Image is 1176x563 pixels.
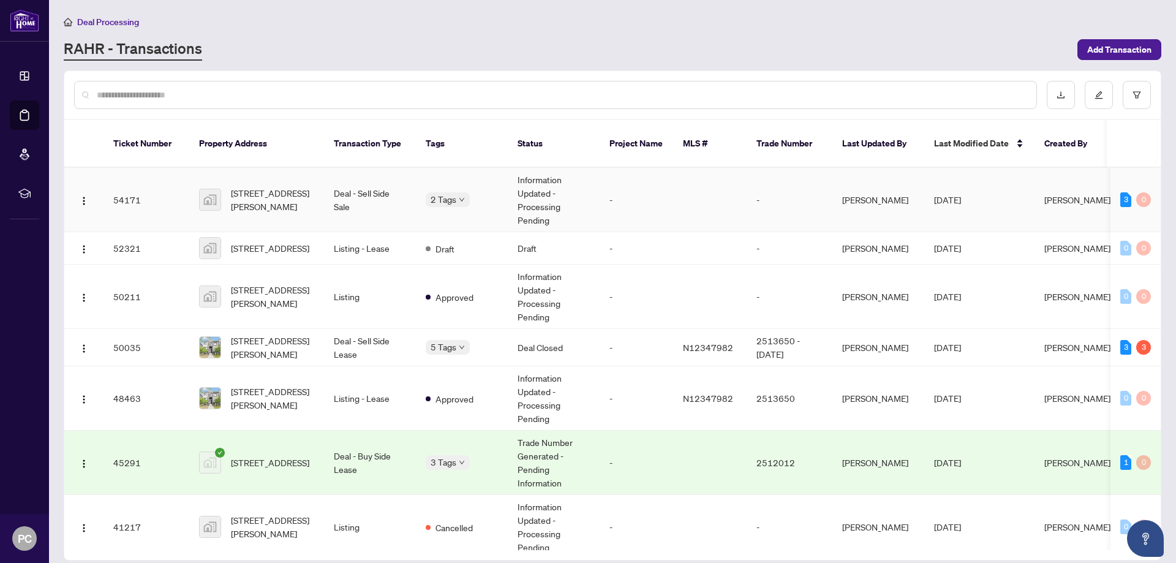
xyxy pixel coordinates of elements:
td: Deal - Buy Side Lease [324,431,416,495]
div: 0 [1120,241,1131,255]
a: RAHR - Transactions [64,39,202,61]
td: - [747,232,832,265]
span: [STREET_ADDRESS][PERSON_NAME] [231,385,314,412]
div: 0 [1120,391,1131,406]
td: - [600,329,673,366]
td: 50211 [104,265,189,329]
button: Logo [74,338,94,357]
td: - [747,265,832,329]
img: Logo [79,196,89,206]
button: filter [1123,81,1151,109]
td: Deal Closed [508,329,600,366]
button: download [1047,81,1075,109]
button: Logo [74,287,94,306]
div: 3 [1120,340,1131,355]
th: Ticket Number [104,120,189,168]
td: Draft [508,232,600,265]
img: thumbnail-img [200,337,221,358]
span: down [459,344,465,350]
th: Trade Number [747,120,832,168]
th: Status [508,120,600,168]
span: [PERSON_NAME] [1044,342,1110,353]
td: 2513650 [747,366,832,431]
td: - [600,366,673,431]
span: down [459,197,465,203]
span: Add Transaction [1087,40,1151,59]
img: Logo [79,293,89,303]
div: 3 [1120,192,1131,207]
img: thumbnail-img [200,189,221,210]
span: download [1057,91,1065,99]
span: 3 Tags [431,455,456,469]
span: [STREET_ADDRESS][PERSON_NAME] [231,334,314,361]
td: Information Updated - Processing Pending [508,168,600,232]
span: [STREET_ADDRESS] [231,456,309,469]
td: 50035 [104,329,189,366]
img: thumbnail-img [200,452,221,473]
td: Information Updated - Processing Pending [508,495,600,559]
td: - [600,265,673,329]
button: Logo [74,517,94,537]
span: check-circle [215,448,225,458]
td: Listing - Lease [324,232,416,265]
span: [PERSON_NAME] [1044,243,1110,254]
td: [PERSON_NAME] [832,265,924,329]
th: Property Address [189,120,324,168]
td: Listing [324,265,416,329]
div: 0 [1136,192,1151,207]
img: thumbnail-img [200,516,221,537]
td: [PERSON_NAME] [832,366,924,431]
th: Tags [416,120,508,168]
td: 41217 [104,495,189,559]
span: [PERSON_NAME] [1044,393,1110,404]
span: Approved [435,392,473,406]
td: - [600,431,673,495]
td: 48463 [104,366,189,431]
span: [STREET_ADDRESS] [231,241,309,255]
td: 2512012 [747,431,832,495]
img: logo [10,9,39,32]
span: [PERSON_NAME] [1044,457,1110,468]
span: [PERSON_NAME] [1044,194,1110,205]
span: [STREET_ADDRESS][PERSON_NAME] [231,283,314,310]
span: home [64,18,72,26]
td: Information Updated - Processing Pending [508,265,600,329]
button: Logo [74,238,94,258]
span: [DATE] [934,393,961,404]
span: Deal Processing [77,17,139,28]
td: [PERSON_NAME] [832,168,924,232]
th: Last Updated By [832,120,924,168]
span: N12347982 [683,342,733,353]
td: - [747,495,832,559]
img: Logo [79,395,89,404]
td: Deal - Sell Side Lease [324,329,416,366]
span: [STREET_ADDRESS][PERSON_NAME] [231,513,314,540]
img: Logo [79,244,89,254]
span: [DATE] [934,291,961,302]
td: Deal - Sell Side Sale [324,168,416,232]
div: 0 [1136,520,1151,534]
div: 1 [1120,455,1131,470]
th: Created By [1035,120,1108,168]
button: Logo [74,388,94,408]
td: 54171 [104,168,189,232]
span: 2 Tags [431,192,456,206]
div: 3 [1136,340,1151,355]
span: [DATE] [934,194,961,205]
span: [PERSON_NAME] [1044,291,1110,302]
td: - [747,168,832,232]
td: Listing - Lease [324,366,416,431]
td: 52321 [104,232,189,265]
div: 0 [1136,455,1151,470]
button: Logo [74,453,94,472]
div: 0 [1136,391,1151,406]
td: [PERSON_NAME] [832,495,924,559]
div: 0 [1136,241,1151,255]
span: Last Modified Date [934,137,1009,150]
button: Add Transaction [1077,39,1161,60]
td: Trade Number Generated - Pending Information [508,431,600,495]
img: thumbnail-img [200,286,221,307]
img: thumbnail-img [200,238,221,259]
span: [DATE] [934,243,961,254]
td: [PERSON_NAME] [832,232,924,265]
